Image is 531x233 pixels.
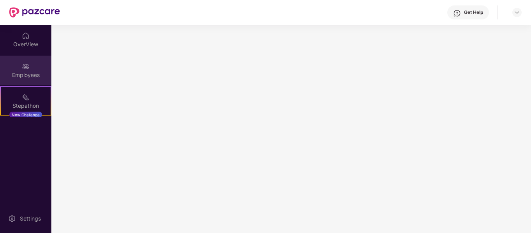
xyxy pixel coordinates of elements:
img: svg+xml;base64,PHN2ZyB4bWxucz0iaHR0cDovL3d3dy53My5vcmcvMjAwMC9zdmciIHdpZHRoPSIyMSIgaGVpZ2h0PSIyMC... [22,93,30,101]
div: Get Help [464,9,483,16]
div: Stepathon [1,102,51,110]
img: svg+xml;base64,PHN2ZyBpZD0iSG9tZSIgeG1sbnM9Imh0dHA6Ly93d3cudzMub3JnLzIwMDAvc3ZnIiB3aWR0aD0iMjAiIG... [22,32,30,40]
img: svg+xml;base64,PHN2ZyBpZD0iU2V0dGluZy0yMHgyMCIgeG1sbnM9Imh0dHA6Ly93d3cudzMub3JnLzIwMDAvc3ZnIiB3aW... [8,215,16,222]
img: New Pazcare Logo [9,7,60,18]
div: New Challenge [9,112,42,118]
img: svg+xml;base64,PHN2ZyBpZD0iRHJvcGRvd24tMzJ4MzIiIHhtbG5zPSJodHRwOi8vd3d3LnczLm9yZy8yMDAwL3N2ZyIgd2... [514,9,520,16]
img: svg+xml;base64,PHN2ZyBpZD0iRW1wbG95ZWVzIiB4bWxucz0iaHR0cDovL3d3dy53My5vcmcvMjAwMC9zdmciIHdpZHRoPS... [22,63,30,70]
div: Settings [18,215,43,222]
img: svg+xml;base64,PHN2ZyBpZD0iSGVscC0zMngzMiIgeG1sbnM9Imh0dHA6Ly93d3cudzMub3JnLzIwMDAvc3ZnIiB3aWR0aD... [453,9,461,17]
